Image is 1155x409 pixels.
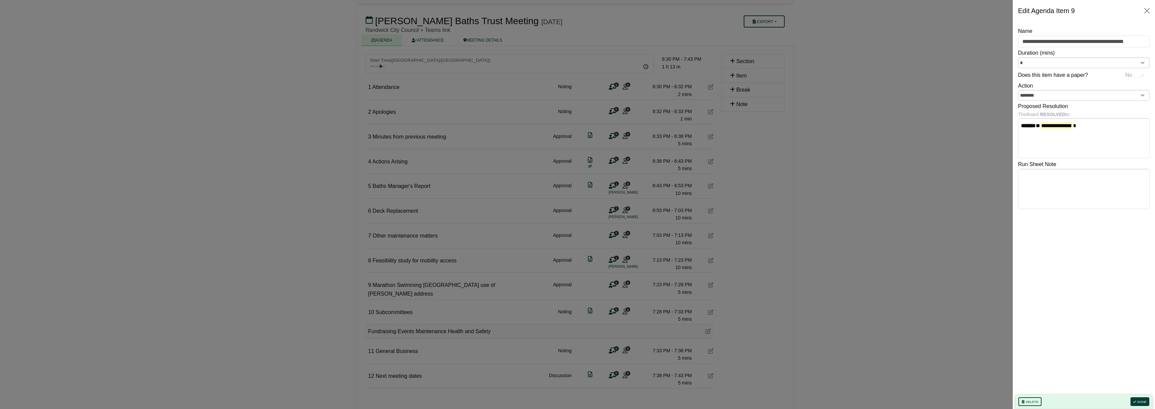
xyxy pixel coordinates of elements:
div: Edit Agenda Item 9 [1018,5,1075,16]
label: Action [1018,82,1033,90]
div: The Board to: [1018,111,1150,118]
button: Delete [1018,397,1042,406]
label: Proposed Resolution [1018,102,1068,111]
label: Duration (mins) [1018,49,1055,57]
button: Close [1142,5,1152,16]
b: RESOLVED [1040,112,1065,117]
span: No [1125,71,1132,80]
button: Done [1130,397,1149,406]
label: Does this item have a paper? [1018,71,1088,80]
label: Run Sheet Note [1018,160,1056,169]
label: Name [1018,27,1032,36]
